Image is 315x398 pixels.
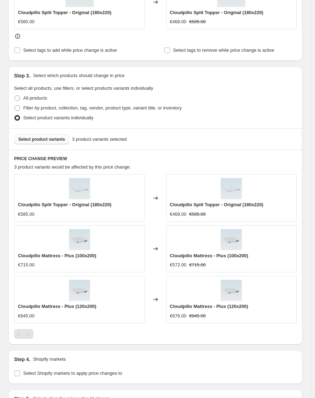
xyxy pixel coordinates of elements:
span: Cloudpillo Split Topper - Original (180x220) [18,10,112,15]
strike: €715.00 [189,261,206,269]
span: Select tags to add while price change is active [23,48,117,53]
span: Cloudpillo Mattress - Plus (100x200) [18,253,96,258]
div: €676.00 [170,312,187,320]
div: €585.00 [18,18,34,25]
img: cloudpillo-mattress-plus-image_80x.jpg [221,229,242,250]
span: Cloudpillo Split Topper - Original (180x220) [170,10,264,15]
img: cloudpillo-mattress-plus-image_80x.jpg [69,280,90,301]
span: Cloudpillo Mattress - Plus (100x200) [170,253,248,258]
span: Cloudpillo Split Topper - Original (180x220) [18,202,112,207]
span: Filter by product, collection, tag, vendor, product type, variant title, or inventory [23,105,182,110]
img: cloudpillo-mattress-plus-image_80x.jpg [69,229,90,250]
p: Shopify markets [33,356,66,363]
span: Cloudpillo Mattress - Plus (120x200) [170,304,248,309]
h2: Step 4. [14,356,30,363]
span: Select product variants individually [23,115,93,120]
h6: PRICE CHANGE PREVIEW [14,156,297,162]
span: Cloudpillo Split Topper - Original (180x220) [170,202,264,207]
span: Select Shopify markets to apply price changes to [23,371,122,376]
strike: €585.00 [189,211,206,218]
img: cloudpillo-original-splittopper-image_80x.jpg [69,178,90,199]
span: Select product variants [18,137,65,142]
span: All products [23,95,47,101]
div: €468.00 [170,211,187,218]
img: cloudpillo-original-splittopper-image_80x.jpg [221,178,242,199]
span: Cloudpillo Mattress - Plus (120x200) [18,304,96,309]
strike: €585.00 [189,18,206,25]
div: €585.00 [18,211,34,218]
span: 3 product variants selected [72,136,127,143]
div: €468.00 [170,18,187,25]
nav: Pagination [14,329,33,339]
span: Select tags to remove while price change is active [173,48,275,53]
span: 3 product variants would be affected by this price change: [14,164,131,170]
span: Select all products, use filters, or select products variants individually [14,86,153,91]
div: €845.00 [18,312,34,320]
div: €572.00 [170,261,187,269]
div: €715.00 [18,261,34,269]
strike: €845.00 [189,312,206,320]
button: Select product variants [14,134,69,144]
img: cloudpillo-mattress-plus-image_80x.jpg [221,280,242,301]
p: Select which products should change in price [33,72,125,79]
h2: Step 3. [14,72,30,79]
